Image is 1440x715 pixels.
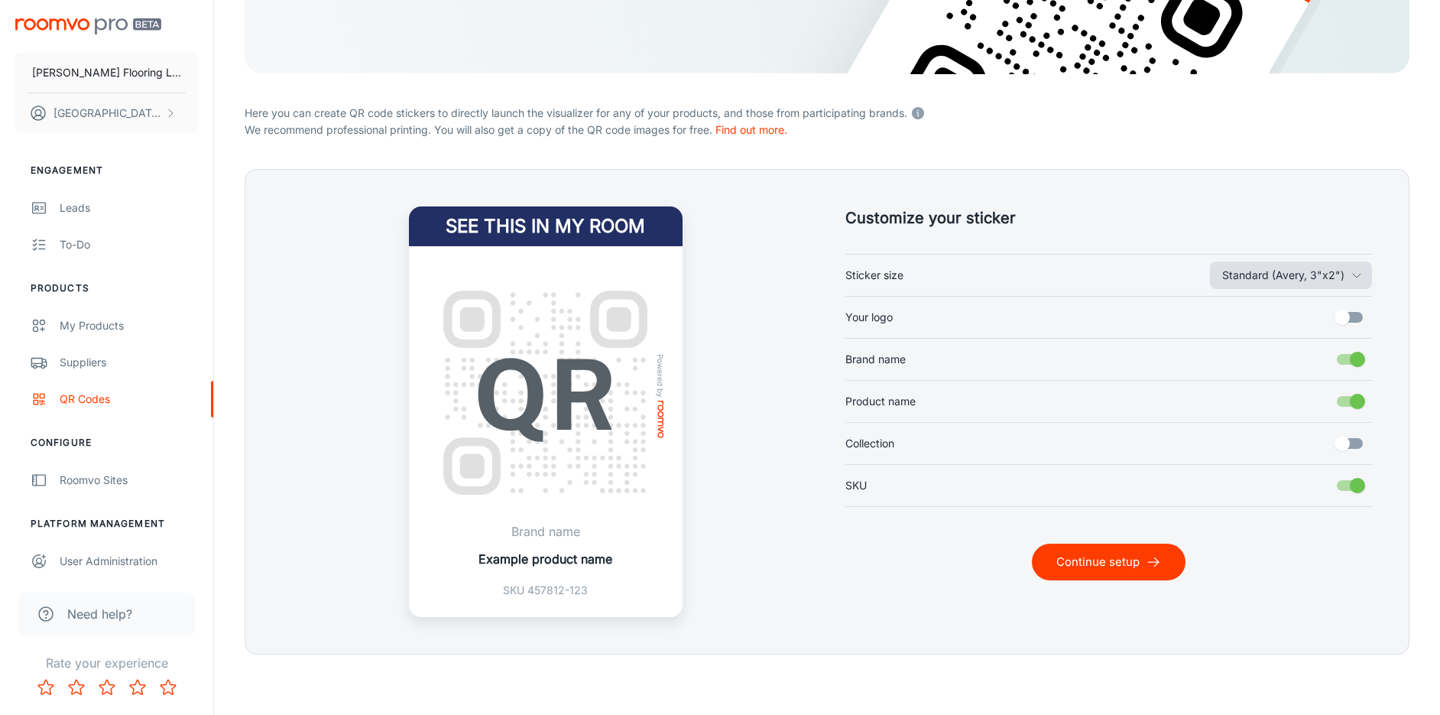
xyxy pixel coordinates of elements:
[54,105,161,122] p: [GEOGRAPHIC_DATA] [PERSON_NAME]
[245,122,1409,138] p: We recommend professional printing. You will also get a copy of the QR code images for free.
[153,672,183,703] button: Rate 5 star
[15,18,161,34] img: Roomvo PRO Beta
[31,672,61,703] button: Rate 1 star
[60,553,198,570] div: User Administration
[653,353,668,397] span: Powered by
[845,351,906,368] span: Brand name
[478,582,612,599] p: SKU 457812-123
[245,102,1409,122] p: Here you can create QR code stickers to directly launch the visualizer for any of your products, ...
[715,123,787,136] a: Find out more.
[60,472,198,489] div: Roomvo Sites
[60,391,198,408] div: QR Codes
[845,393,916,410] span: Product name
[845,206,1372,229] h5: Customize your sticker
[845,477,867,494] span: SKU
[67,605,132,623] span: Need help?
[845,435,894,452] span: Collection
[60,354,198,371] div: Suppliers
[32,64,181,81] p: [PERSON_NAME] Flooring LLC
[15,93,198,133] button: [GEOGRAPHIC_DATA] [PERSON_NAME]
[845,309,893,326] span: Your logo
[409,206,683,246] h4: See this in my room
[1032,544,1185,580] button: Continue setup
[478,522,612,541] p: Brand name
[1210,262,1372,289] button: Sticker size
[478,550,612,568] p: Example product name
[12,654,201,672] p: Rate your experience
[427,275,664,512] img: QR Code Example
[15,53,198,93] button: [PERSON_NAME] Flooring LLC
[657,400,663,437] img: roomvo
[60,317,198,334] div: My Products
[61,672,92,703] button: Rate 2 star
[845,267,903,284] span: Sticker size
[122,672,153,703] button: Rate 4 star
[60,236,198,253] div: To-do
[60,200,198,216] div: Leads
[92,672,122,703] button: Rate 3 star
